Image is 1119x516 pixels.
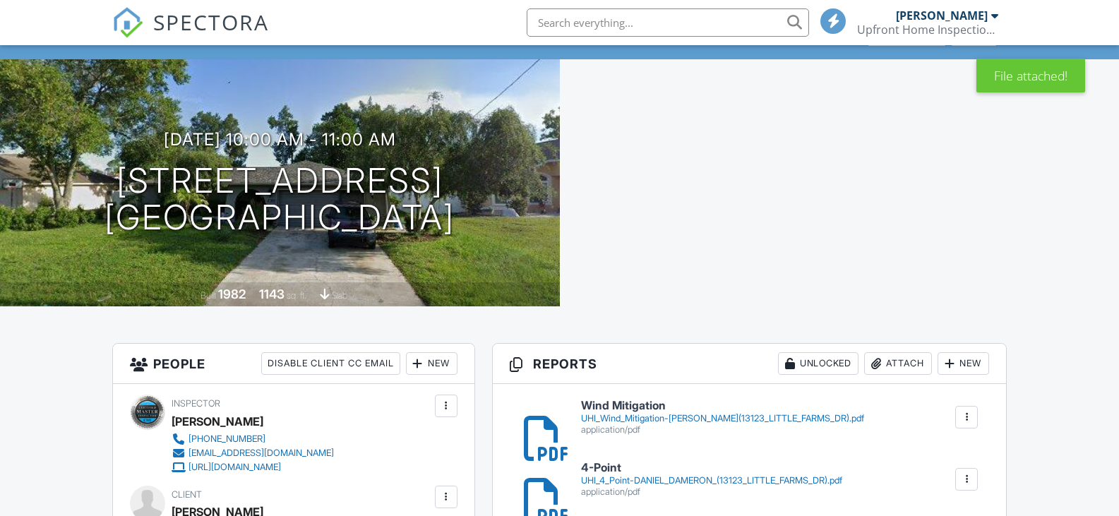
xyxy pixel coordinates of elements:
span: sq. ft. [287,290,306,301]
a: [PHONE_NUMBER] [172,432,334,446]
h3: People [113,344,474,384]
a: 4-Point UHI_4_Point-DANIEL_DAMERON_(13123_LITTLE_FARMS_DR).pdf application/pdf [581,462,842,498]
span: Inspector [172,398,220,409]
h3: Reports [493,344,1007,384]
div: application/pdf [581,424,864,436]
input: Search everything... [527,8,809,37]
div: Upfront Home Inspections, LLC [857,23,998,37]
div: File attached! [976,59,1085,92]
h6: 4-Point [581,462,842,474]
div: 1143 [259,287,285,301]
h6: Wind Mitigation [581,400,864,412]
div: UHI_4_Point-DANIEL_DAMERON_(13123_LITTLE_FARMS_DR).pdf [581,475,842,486]
a: [URL][DOMAIN_NAME] [172,460,334,474]
span: Built [201,290,216,301]
img: The Best Home Inspection Software - Spectora [112,7,143,38]
div: [PERSON_NAME] [172,411,263,432]
div: [URL][DOMAIN_NAME] [189,462,281,473]
a: Wind Mitigation UHI_Wind_Mitigation-[PERSON_NAME](13123_LITTLE_FARMS_DR).pdf application/pdf [581,400,864,436]
div: More [951,26,997,45]
span: slab [332,290,347,301]
div: New [938,352,989,375]
div: Client View [868,26,946,45]
div: application/pdf [581,486,842,498]
div: [PHONE_NUMBER] [189,433,265,445]
h3: [DATE] 10:00 am - 11:00 am [164,130,396,149]
h1: [STREET_ADDRESS] [GEOGRAPHIC_DATA] [104,162,455,237]
div: [EMAIL_ADDRESS][DOMAIN_NAME] [189,448,334,459]
span: SPECTORA [153,7,269,37]
span: Client [172,489,202,500]
div: [PERSON_NAME] [896,8,988,23]
a: [EMAIL_ADDRESS][DOMAIN_NAME] [172,446,334,460]
div: UHI_Wind_Mitigation-[PERSON_NAME](13123_LITTLE_FARMS_DR).pdf [581,413,864,424]
div: Unlocked [778,352,858,375]
div: New [406,352,457,375]
div: 1982 [218,287,246,301]
div: Attach [864,352,932,375]
a: SPECTORA [112,19,269,49]
div: Disable Client CC Email [261,352,400,375]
